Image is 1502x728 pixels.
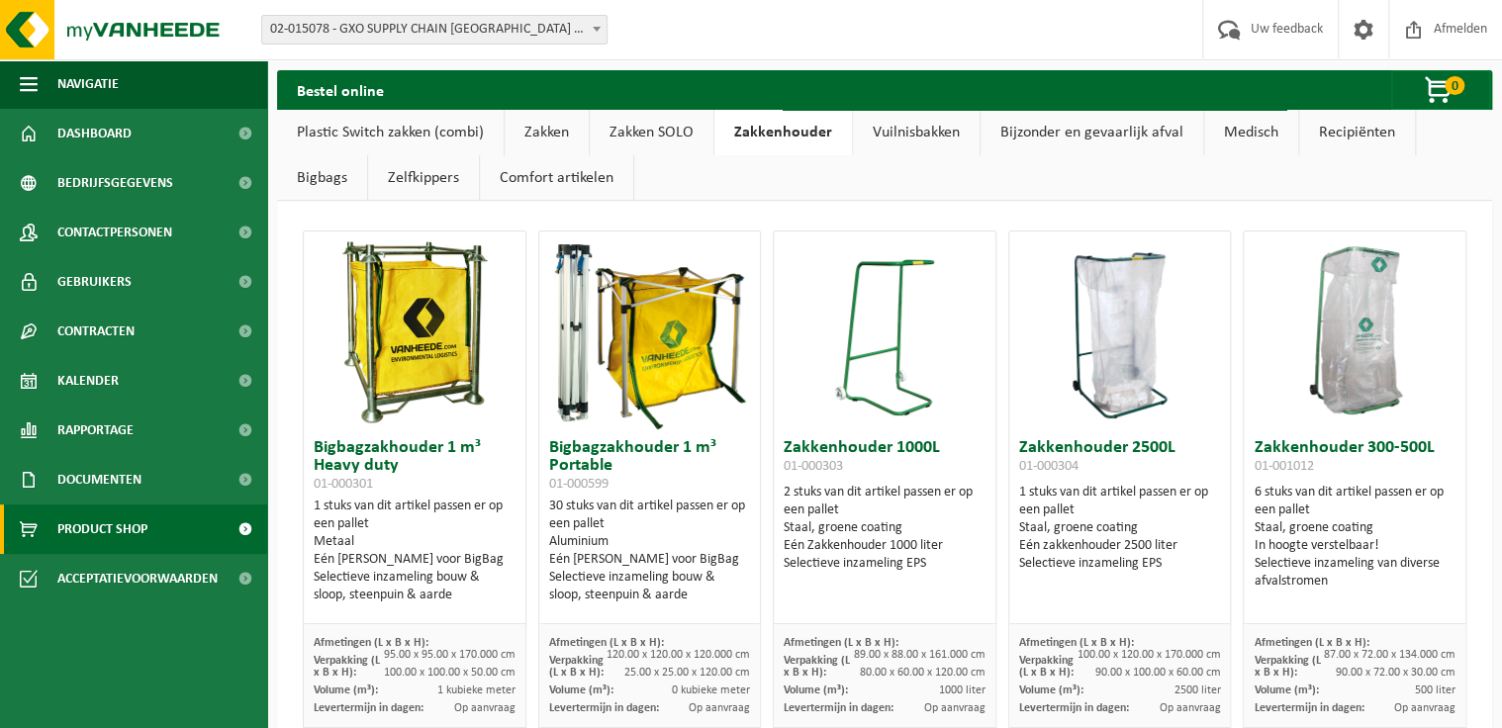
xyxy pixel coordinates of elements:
[1159,702,1220,714] span: Op aanvraag
[314,702,423,714] span: Levertermijn in dagen:
[437,684,516,696] span: 1 kubieke meter
[1019,519,1221,537] div: Staal, groene coating
[1299,110,1415,155] a: Recipiënten
[714,110,852,155] a: Zakkenhouder
[1445,76,1464,95] span: 0
[1019,655,1074,679] span: Verpakking (L x B x H):
[454,702,516,714] span: Op aanvraag
[314,439,516,493] h3: Bigbagzakhouder 1 m³ Heavy duty
[57,554,218,603] span: Acceptatievoorwaarden
[549,551,751,569] div: Eén [PERSON_NAME] voor BigBag
[1254,637,1368,649] span: Afmetingen (L x B x H):
[1071,231,1170,429] img: 01-000304
[1094,667,1220,679] span: 90.00 x 100.00 x 60.00 cm
[672,684,750,696] span: 0 kubieke meter
[549,439,751,493] h3: Bigbagzakhouder 1 m³ Portable
[1019,459,1079,474] span: 01-000304
[549,498,751,604] div: 30 stuks van dit artikel passen er op een pallet
[784,702,893,714] span: Levertermijn in dagen:
[784,655,850,679] span: Verpakking (L x B x H):
[262,16,607,44] span: 02-015078 - GXO SUPPLY CHAIN ANTWERPEN MAG. ORION - ANTWERPEN
[784,519,986,537] div: Staal, groene coating
[1324,649,1455,661] span: 87.00 x 72.00 x 134.000 cm
[57,158,173,208] span: Bedrijfsgegevens
[57,109,132,158] span: Dashboard
[1019,484,1221,573] div: 1 stuks van dit artikel passen er op een pallet
[784,484,986,573] div: 2 stuks van dit artikel passen er op een pallet
[854,649,986,661] span: 89.00 x 88.00 x 161.000 cm
[590,110,713,155] a: Zakken SOLO
[550,231,748,429] img: 01-000599
[1256,231,1454,429] img: 01-001012
[1019,537,1221,555] div: Eén zakkenhouder 2500 liter
[57,406,134,455] span: Rapportage
[368,155,479,201] a: Zelfkippers
[939,684,986,696] span: 1000 liter
[549,655,604,679] span: Verpakking (L x B x H):
[981,110,1203,155] a: Bijzonder en gevaarlijk afval
[316,231,514,429] img: 01-000301
[624,667,750,679] span: 25.00 x 25.00 x 120.00 cm
[1019,702,1129,714] span: Levertermijn in dagen:
[1254,684,1318,696] span: Volume (m³):
[261,15,608,45] span: 02-015078 - GXO SUPPLY CHAIN ANTWERPEN MAG. ORION - ANTWERPEN
[784,684,848,696] span: Volume (m³):
[784,537,986,555] div: Eén Zakkenhouder 1000 liter
[1254,519,1455,537] div: Staal, groene coating
[689,702,750,714] span: Op aanvraag
[314,637,428,649] span: Afmetingen (L x B x H):
[924,702,986,714] span: Op aanvraag
[549,637,664,649] span: Afmetingen (L x B x H):
[1077,649,1220,661] span: 100.00 x 120.00 x 170.000 cm
[57,307,135,356] span: Contracten
[384,667,516,679] span: 100.00 x 100.00 x 50.00 cm
[549,569,751,604] div: Selectieve inzameling bouw & sloop, steenpuin & aarde
[1254,439,1455,479] h3: Zakkenhouder 300-500L
[1336,667,1455,679] span: 90.00 x 72.00 x 30.00 cm
[314,684,378,696] span: Volume (m³):
[1019,439,1221,479] h3: Zakkenhouder 2500L
[57,257,132,307] span: Gebruikers
[1254,484,1455,591] div: 6 stuks van dit artikel passen er op een pallet
[57,208,172,257] span: Contactpersonen
[784,439,986,479] h3: Zakkenhouder 1000L
[1254,459,1313,474] span: 01-001012
[1391,70,1490,110] button: 0
[314,533,516,551] div: Metaal
[1173,684,1220,696] span: 2500 liter
[314,498,516,604] div: 1 stuks van dit artikel passen er op een pallet
[314,569,516,604] div: Selectieve inzameling bouw & sloop, steenpuin & aarde
[549,533,751,551] div: Aluminium
[784,459,843,474] span: 01-000303
[57,455,141,504] span: Documenten
[277,70,404,109] h2: Bestel online
[1254,655,1320,679] span: Verpakking (L x B x H):
[1415,684,1455,696] span: 500 liter
[549,702,659,714] span: Levertermijn in dagen:
[1019,637,1134,649] span: Afmetingen (L x B x H):
[1019,684,1083,696] span: Volume (m³):
[1204,110,1298,155] a: Medisch
[1254,555,1455,591] div: Selectieve inzameling van diverse afvalstromen
[314,551,516,569] div: Eén [PERSON_NAME] voor BigBag
[277,155,367,201] a: Bigbags
[57,504,147,554] span: Product Shop
[549,684,613,696] span: Volume (m³):
[549,477,609,492] span: 01-000599
[1394,702,1455,714] span: Op aanvraag
[57,59,119,109] span: Navigatie
[1019,555,1221,573] div: Selectieve inzameling EPS
[480,155,633,201] a: Comfort artikelen
[277,110,504,155] a: Plastic Switch zakken (combi)
[57,356,119,406] span: Kalender
[384,649,516,661] span: 95.00 x 95.00 x 170.000 cm
[860,667,986,679] span: 80.00 x 60.00 x 120.00 cm
[1254,702,1363,714] span: Levertermijn in dagen:
[314,655,380,679] span: Verpakking (L x B x H):
[835,231,934,429] img: 01-000303
[853,110,980,155] a: Vuilnisbakken
[314,477,373,492] span: 01-000301
[1254,537,1455,555] div: In hoogte verstelbaar!
[784,637,898,649] span: Afmetingen (L x B x H):
[607,649,750,661] span: 120.00 x 120.00 x 120.000 cm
